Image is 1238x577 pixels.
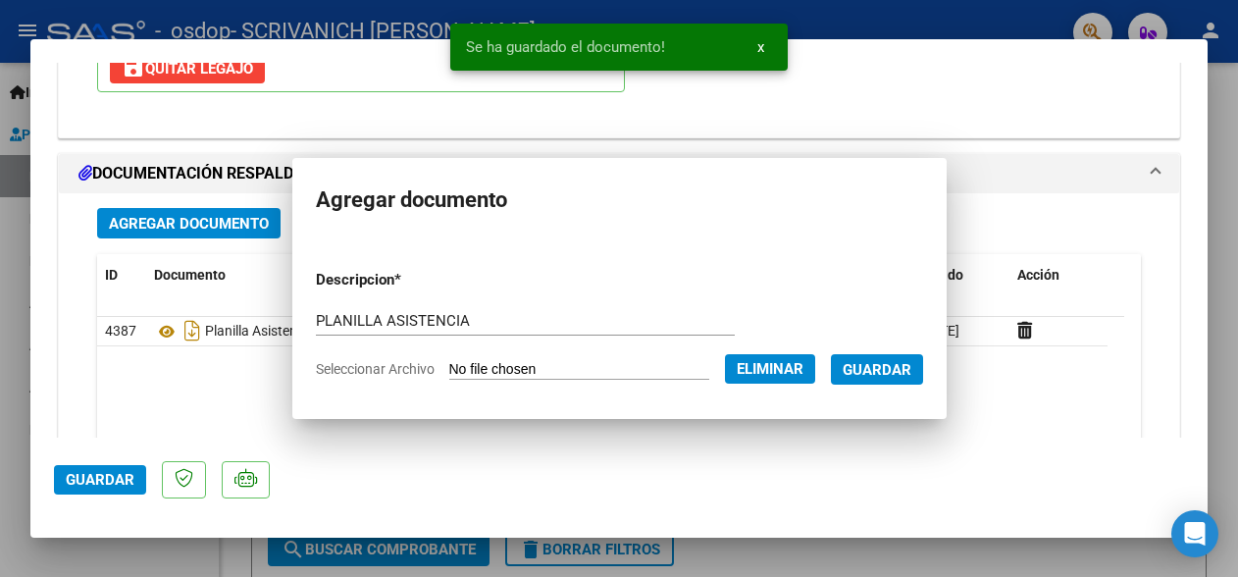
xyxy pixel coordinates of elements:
[843,361,911,379] span: Guardar
[97,254,146,296] datatable-header-cell: ID
[154,324,315,340] span: Planilla Asistencia
[66,471,134,489] span: Guardar
[54,465,146,495] button: Guardar
[122,56,145,79] mat-icon: save
[1017,267,1059,283] span: Acción
[109,215,269,233] span: Agregar Documento
[466,37,665,57] span: Se ha guardado el documento!
[316,269,498,291] p: Descripcion
[105,267,118,283] span: ID
[316,361,435,377] span: Seleccionar Archivo
[831,354,923,385] button: Guardar
[1009,254,1108,296] datatable-header-cell: Acción
[97,208,281,238] button: Agregar Documento
[59,154,1179,193] mat-expansion-panel-header: DOCUMENTACIÓN RESPALDATORIA
[1171,510,1218,557] div: Open Intercom Messenger
[316,182,923,219] h2: Agregar documento
[122,60,253,78] span: Quitar Legajo
[110,54,265,83] button: Quitar Legajo
[757,38,764,56] span: x
[180,315,205,346] i: Descargar documento
[725,354,815,384] button: Eliminar
[911,254,1009,296] datatable-header-cell: Subido
[742,29,780,65] button: x
[146,254,784,296] datatable-header-cell: Documento
[78,162,363,185] h1: DOCUMENTACIÓN RESPALDATORIA
[105,323,136,339] span: 4387
[737,360,803,378] span: Eliminar
[154,267,226,283] span: Documento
